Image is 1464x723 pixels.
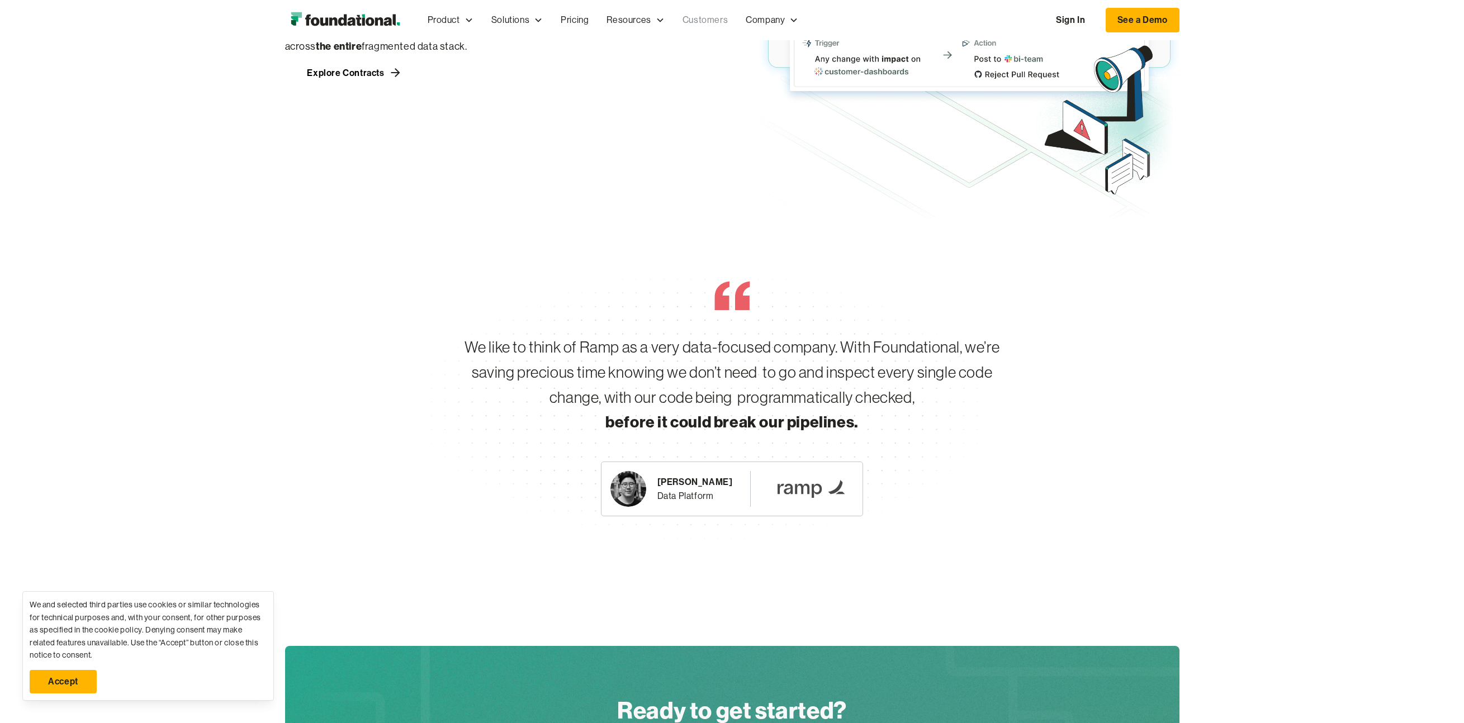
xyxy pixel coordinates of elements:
a: Pricing [552,2,598,39]
img: Ramp Logo [769,473,854,505]
strong: before it could break our pipelines. [605,412,859,431]
div: Resources [598,2,673,39]
iframe: Chat Widget [1263,593,1464,723]
strong: the entire [316,40,362,53]
a: Accept [30,670,97,693]
a: Explore Contracts [285,64,425,82]
div: [PERSON_NAME] [657,475,733,489]
a: home [285,9,405,31]
div: Resources [607,13,651,27]
div: Explore Contracts [307,68,384,77]
div: Product [428,13,460,27]
img: Foundational Logo [285,9,405,31]
div: Data Platform [657,489,733,503]
a: Sign In [1045,8,1096,32]
img: Kevin Chao Photo [610,471,646,507]
div: We and selected third parties use cookies or similar technologies for technical purposes and, wit... [30,598,267,661]
div: We like to think of Ramp as a very data-focused company. With Foundational, we’re saving precious... [446,335,1018,435]
div: Solutions [491,13,529,27]
div: Company [746,13,785,27]
a: See a Demo [1106,8,1179,32]
a: Customers [674,2,737,39]
div: Product [419,2,482,39]
div: Company [737,2,807,39]
div: Solutions [482,2,552,39]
